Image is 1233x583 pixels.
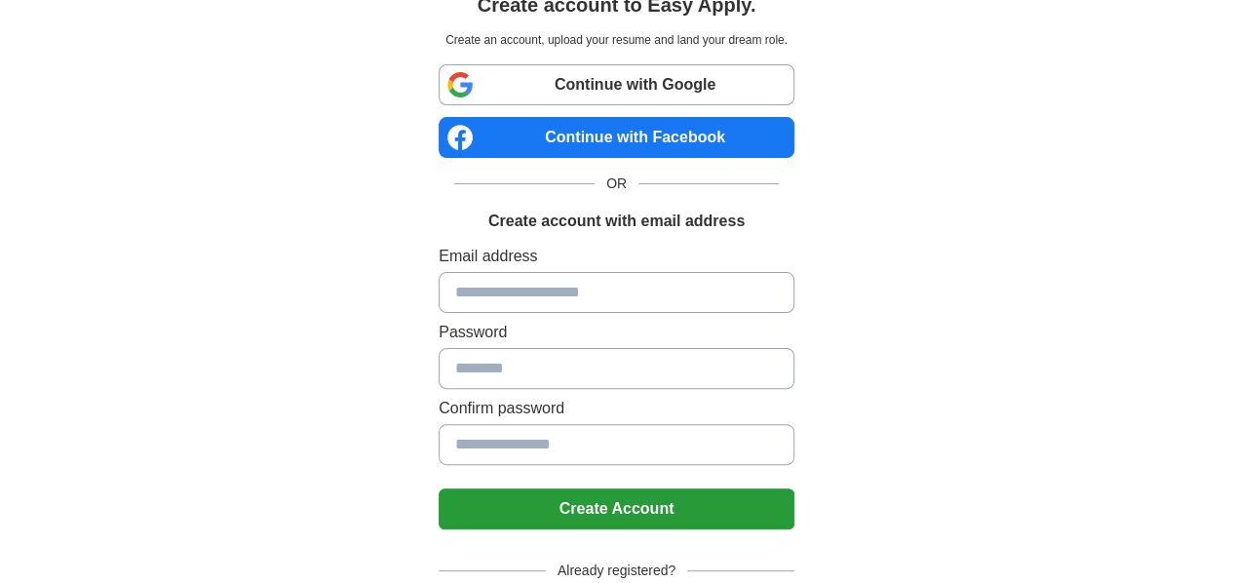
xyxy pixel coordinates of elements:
span: OR [595,174,638,194]
a: Continue with Google [439,64,794,105]
h1: Create account with email address [488,210,745,233]
span: Already registered? [546,561,687,581]
label: Confirm password [439,397,794,420]
p: Create an account, upload your resume and land your dream role. [443,31,790,49]
label: Password [439,321,794,344]
a: Continue with Facebook [439,117,794,158]
button: Create Account [439,488,794,529]
label: Email address [439,245,794,268]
